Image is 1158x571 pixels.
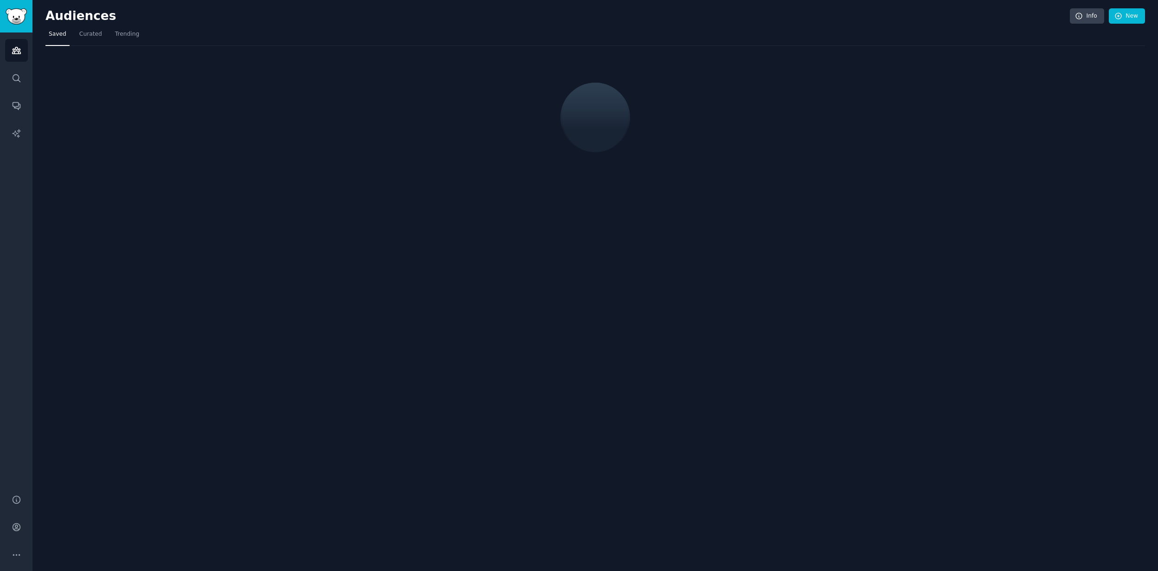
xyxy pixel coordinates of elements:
a: Info [1070,8,1104,24]
h2: Audiences [45,9,1070,24]
a: New [1109,8,1145,24]
span: Curated [79,30,102,39]
span: Saved [49,30,66,39]
a: Curated [76,27,105,46]
a: Trending [112,27,142,46]
img: GummySearch logo [6,8,27,25]
a: Saved [45,27,70,46]
span: Trending [115,30,139,39]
